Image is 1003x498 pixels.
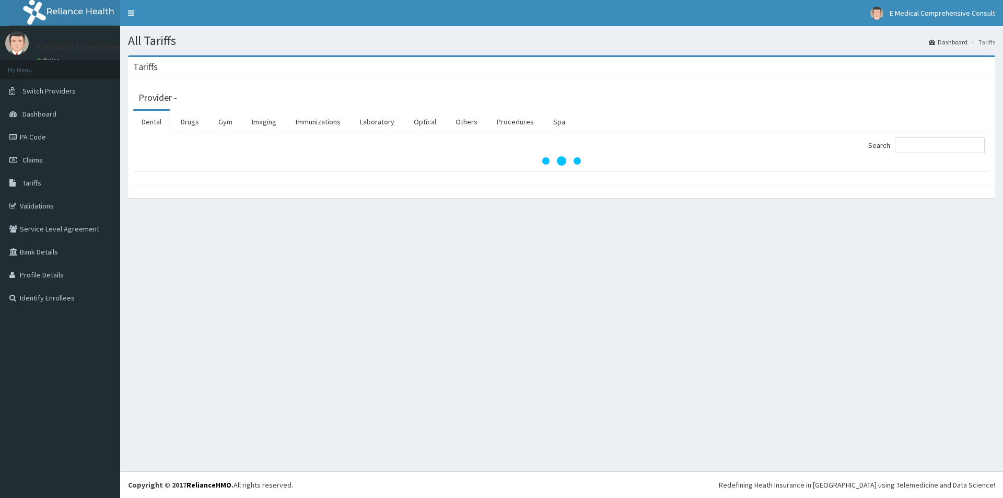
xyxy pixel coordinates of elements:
[133,111,170,133] a: Dental
[870,7,883,20] img: User Image
[352,111,403,133] a: Laboratory
[447,111,486,133] a: Others
[488,111,542,133] a: Procedures
[210,111,241,133] a: Gym
[895,137,985,153] input: Search:
[37,42,173,52] p: E Medical Comprehensive Consult
[128,34,995,48] h1: All Tariffs
[128,480,234,490] strong: Copyright © 2017 .
[929,38,967,47] a: Dashboard
[186,480,231,490] a: RelianceHMO
[868,137,985,153] label: Search:
[138,93,177,102] h3: Provider -
[405,111,445,133] a: Optical
[120,471,1003,498] footer: All rights reserved.
[5,31,29,55] img: User Image
[172,111,207,133] a: Drugs
[37,57,62,64] a: Online
[22,178,41,188] span: Tariffs
[22,109,56,119] span: Dashboard
[719,480,995,490] div: Redefining Heath Insurance in [GEOGRAPHIC_DATA] using Telemedicine and Data Science!
[969,38,995,47] li: Tariffs
[287,111,349,133] a: Immunizations
[545,111,574,133] a: Spa
[133,62,158,72] h3: Tariffs
[22,155,43,165] span: Claims
[890,8,995,18] span: E Medical Comprehensive Consult
[541,140,582,182] svg: audio-loading
[243,111,285,133] a: Imaging
[22,86,76,96] span: Switch Providers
